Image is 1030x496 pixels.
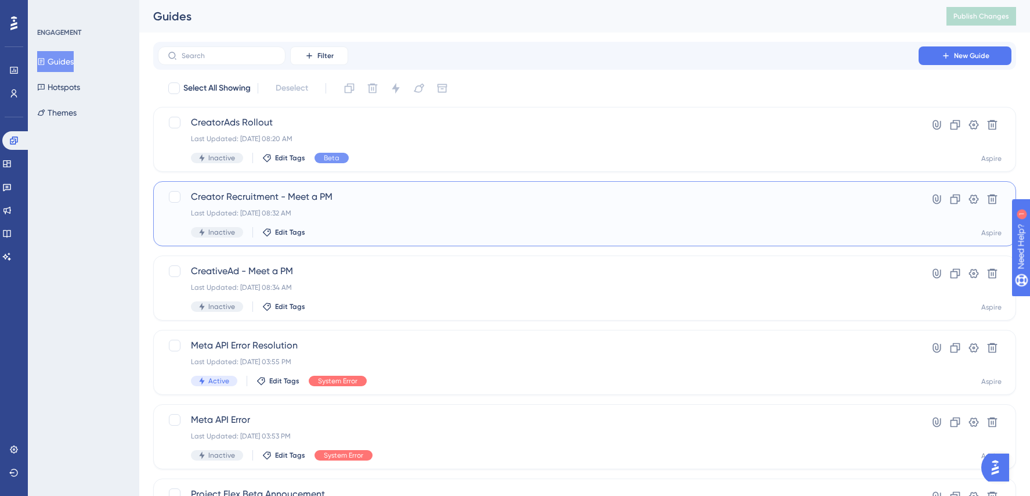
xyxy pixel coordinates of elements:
[81,6,84,15] div: 1
[275,451,305,460] span: Edit Tags
[37,102,77,123] button: Themes
[262,451,305,460] button: Edit Tags
[153,8,917,24] div: Guides
[275,153,305,163] span: Edit Tags
[191,339,886,353] span: Meta API Error Resolution
[183,81,251,95] span: Select All Showing
[276,81,308,95] span: Deselect
[191,264,886,278] span: CreativeAd - Meet a PM
[324,153,339,163] span: Beta
[37,77,80,98] button: Hotspots
[981,450,1016,485] iframe: UserGuiding AI Assistant Launcher
[981,154,1002,163] div: Aspire
[946,7,1016,26] button: Publish Changes
[256,376,299,386] button: Edit Tags
[27,3,73,17] span: Need Help?
[953,12,1009,21] span: Publish Changes
[191,134,886,143] div: Last Updated: [DATE] 08:20 AM
[37,51,74,72] button: Guides
[262,153,305,163] button: Edit Tags
[191,413,886,427] span: Meta API Error
[191,357,886,366] div: Last Updated: [DATE] 03:55 PM
[269,376,299,386] span: Edit Tags
[981,377,1002,386] div: Aspire
[981,228,1002,238] div: Aspire
[208,302,235,311] span: Inactive
[262,302,305,311] button: Edit Tags
[208,228,235,237] span: Inactive
[191,116,886,130] span: CreatorAds Rollout
[191,209,886,218] div: Last Updated: [DATE] 08:32 AM
[208,153,235,163] span: Inactive
[182,52,276,60] input: Search
[324,451,363,460] span: System Error
[318,376,357,386] span: System Error
[208,451,235,460] span: Inactive
[981,451,1002,461] div: Aspire
[317,51,334,60] span: Filter
[954,51,989,60] span: New Guide
[191,432,886,441] div: Last Updated: [DATE] 03:53 PM
[208,376,229,386] span: Active
[275,228,305,237] span: Edit Tags
[981,303,1002,312] div: Aspire
[262,228,305,237] button: Edit Tags
[37,28,81,37] div: ENGAGEMENT
[265,78,319,99] button: Deselect
[191,283,886,292] div: Last Updated: [DATE] 08:34 AM
[191,190,886,204] span: Creator Recruitment - Meet a PM
[290,46,348,65] button: Filter
[919,46,1011,65] button: New Guide
[275,302,305,311] span: Edit Tags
